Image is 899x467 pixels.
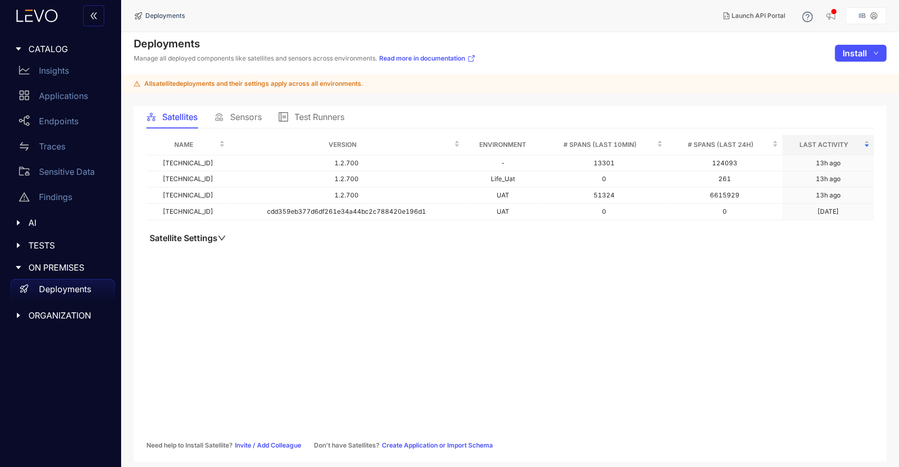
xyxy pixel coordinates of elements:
div: 13h ago [816,192,841,199]
a: Endpoints [11,111,115,136]
th: # Spans (last 10min) [541,135,667,155]
span: caret-right [15,264,22,271]
span: ORGANIZATION [28,311,106,320]
span: TESTS [28,241,106,250]
span: double-left [90,12,98,21]
span: warning [19,192,29,202]
p: IIB [858,12,866,19]
a: Applications [11,85,115,111]
button: Installdown [835,45,886,62]
p: Insights [39,66,69,75]
div: 13h ago [816,160,841,167]
span: warning [134,81,140,87]
div: ON PREMISES [6,256,115,279]
a: Invite / Add Colleague [235,442,301,449]
span: Don’t have Satellites? [314,442,380,449]
td: 1.2.700 [229,155,464,172]
span: # Spans (last 10min) [546,139,655,151]
div: 13h ago [816,175,841,183]
td: UAT [464,187,541,204]
td: [TECHNICAL_ID] [146,171,229,187]
span: Sensors [230,112,262,122]
span: 6615929 [710,191,739,199]
td: UAT [464,204,541,220]
span: 0 [723,207,727,215]
button: double-left [83,5,104,26]
td: 1.2.700 [229,187,464,204]
td: [TECHNICAL_ID] [146,204,229,220]
a: Traces [11,136,115,161]
td: Life_Uat [464,171,541,187]
span: swap [19,141,29,152]
span: down [218,234,226,242]
span: Last Activity [786,139,862,151]
p: Endpoints [39,116,78,126]
th: Name [146,135,229,155]
span: Launch API Portal [732,12,785,19]
td: cdd359eb377d6df261e34a44bc2c788420e196d1 [229,204,464,220]
p: Applications [39,91,88,101]
span: Install [843,48,867,58]
p: Sensitive Data [39,167,95,176]
p: Manage all deployed components like satellites and sensors across environments. [134,54,476,63]
th: # Spans (last 24h) [667,135,782,155]
div: [DATE] [817,208,839,215]
p: Deployments [39,284,91,294]
div: TESTS [6,234,115,256]
td: [TECHNICAL_ID] [146,187,229,204]
a: Insights [11,60,115,85]
div: ORGANIZATION [6,304,115,326]
span: Version [233,139,452,151]
span: caret-right [15,45,22,53]
span: 0 [602,175,606,183]
div: AI [6,212,115,234]
span: 0 [602,207,606,215]
span: caret-right [15,242,22,249]
span: Name [151,139,217,151]
span: 261 [718,175,731,183]
span: CATALOG [28,44,106,54]
button: Launch API Portal [715,7,794,24]
a: Findings [11,186,115,212]
span: 51324 [594,191,615,199]
h4: Deployments [134,37,476,50]
th: Environment [464,135,541,155]
a: Deployments [11,279,115,304]
p: Traces [39,142,65,151]
th: Version [229,135,464,155]
p: Findings [39,192,72,202]
span: Need help to Install Satellite? [146,442,233,449]
td: [TECHNICAL_ID] [146,155,229,172]
span: 13301 [594,159,615,167]
span: caret-right [15,219,22,226]
td: - [464,155,541,172]
td: 1.2.700 [229,171,464,187]
a: Read more in documentation [379,54,476,63]
button: Satellite Settingsdown [146,233,229,243]
span: down [873,51,878,56]
div: CATALOG [6,38,115,60]
a: Create Application or Import Schema [382,442,493,449]
span: AI [28,218,106,227]
span: Deployments [145,12,185,19]
span: caret-right [15,312,22,319]
span: ON PREMISES [28,263,106,272]
span: All satellite deployments and their settings apply across all environments. [144,80,363,87]
span: 124093 [712,159,737,167]
span: # Spans (last 24h) [671,139,770,151]
span: Test Runners [294,112,344,122]
a: Sensitive Data [11,161,115,186]
span: Satellites [162,112,197,122]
